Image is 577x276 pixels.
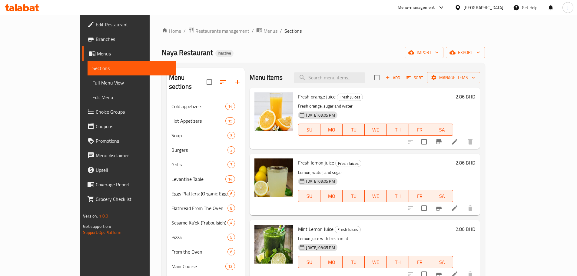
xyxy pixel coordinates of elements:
button: MO [320,256,343,268]
h6: 2.86 BHD [456,225,475,233]
button: export [446,47,485,58]
span: Fresh Juices [335,226,360,233]
span: Mint Lemon Juice [298,224,333,234]
span: Naya Restaurant [162,46,213,59]
button: SU [298,256,320,268]
span: Sesame Ka'ek (Traboulsieh) [171,219,228,226]
button: TU [343,124,365,136]
h2: Menu items [250,73,283,82]
span: Inactive [215,51,234,56]
span: 6 [228,249,235,255]
span: Fresh Juices [336,160,361,167]
button: Add [383,73,403,82]
span: FR [411,258,429,267]
span: SU [301,125,318,134]
button: MO [320,124,343,136]
span: TH [389,192,406,201]
span: MO [323,258,340,267]
button: WE [365,256,387,268]
span: 8 [228,205,235,211]
span: Select to update [418,202,430,214]
span: Manage items [432,74,475,81]
span: Grocery Checklist [96,195,171,203]
span: SA [433,258,451,267]
span: MO [323,192,340,201]
a: Menu disclaimer [82,148,176,163]
div: Main Course12 [167,259,245,274]
span: 14 [226,104,235,109]
span: Version: [83,212,98,220]
span: Coverage Report [96,181,171,188]
span: J [567,4,569,11]
span: Coupons [96,123,171,130]
a: Edit menu item [451,138,458,145]
span: import [410,49,439,56]
span: Get support on: [83,222,111,230]
span: Restaurants management [195,27,249,35]
button: FR [409,124,431,136]
div: Sesame Ka'ek (Traboulsieh)4 [167,215,245,230]
div: Grills7 [167,157,245,172]
span: Burgers [171,146,228,154]
button: TU [343,190,365,202]
span: 2 [228,147,235,153]
span: [DATE] 09:05 PM [303,245,337,251]
span: Full Menu View [92,79,171,86]
span: 15 [226,118,235,124]
a: Edit Menu [88,90,176,105]
div: Hot Appetizers15 [167,114,245,128]
span: Sections [92,65,171,72]
span: TU [345,125,362,134]
a: Menus [82,46,176,61]
span: Eggs Platters: (Organic Eggs) [171,190,228,197]
span: Menu disclaimer [96,152,171,159]
span: TU [345,258,362,267]
nav: breadcrumb [162,27,485,35]
div: [GEOGRAPHIC_DATA] [463,4,503,11]
span: Fresh lemon juice [298,158,334,167]
span: Select all sections [203,76,216,88]
span: Add [385,74,401,81]
span: Select to update [418,135,430,148]
span: WE [367,192,384,201]
span: Menus [97,50,171,57]
span: 5 [228,234,235,240]
span: Menus [264,27,277,35]
span: [DATE] 09:05 PM [303,112,337,118]
h2: Menu sections [169,73,207,91]
span: Grills [171,161,228,168]
span: Fresh orange juice [298,92,336,101]
span: SU [301,192,318,201]
h6: 2.86 BHD [456,158,475,167]
button: FR [409,190,431,202]
button: delete [463,201,478,215]
div: Burgers2 [167,143,245,157]
span: 7 [228,162,235,168]
span: 4 [228,220,235,226]
a: Support.OpsPlatform [83,228,121,236]
div: Pizza5 [167,230,245,244]
span: Choice Groups [96,108,171,115]
span: Soup [171,132,228,139]
a: Menus [256,27,277,35]
span: FR [411,192,429,201]
input: search [294,72,365,83]
span: Pizza [171,234,228,241]
span: SA [433,125,451,134]
span: Cold appetizers [171,103,225,110]
button: Sort [405,73,425,82]
span: [DATE] 09:05 PM [303,178,337,184]
p: Fresh orange, sugar and water [298,102,453,110]
span: Fresh Juices [337,94,363,101]
button: SA [431,256,453,268]
span: Promotions [96,137,171,145]
span: MO [323,125,340,134]
button: SU [298,124,320,136]
span: Edit Restaurant [96,21,171,28]
div: Fresh Juices [335,160,361,167]
span: 3 [228,133,235,138]
a: Full Menu View [88,75,176,90]
button: SA [431,190,453,202]
span: From the Oven [171,248,228,255]
button: MO [320,190,343,202]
